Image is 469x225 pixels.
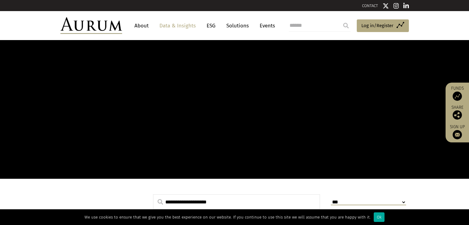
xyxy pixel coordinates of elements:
[403,3,409,9] img: Linkedin icon
[156,20,199,31] a: Data & Insights
[453,130,462,139] img: Sign up to our newsletter
[361,22,393,29] span: Log in/Register
[453,92,462,101] img: Access Funds
[453,110,462,120] img: Share this post
[383,3,389,9] img: Twitter icon
[393,3,399,9] img: Instagram icon
[449,86,466,101] a: Funds
[374,212,385,222] div: Ok
[449,124,466,139] a: Sign up
[131,20,152,31] a: About
[449,105,466,120] div: Share
[362,3,378,8] a: CONTACT
[357,19,409,32] a: Log in/Register
[158,199,163,205] img: search.svg
[340,19,352,32] input: Submit
[60,17,122,34] img: Aurum
[223,20,252,31] a: Solutions
[204,20,219,31] a: ESG
[257,20,275,31] a: Events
